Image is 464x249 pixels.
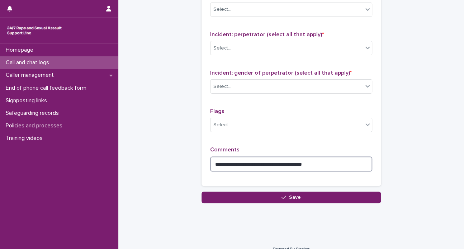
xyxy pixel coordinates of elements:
p: Policies and processes [3,122,68,129]
div: Select... [213,121,231,129]
p: Training videos [3,135,48,142]
p: Safeguarding records [3,110,65,117]
span: Incident: perpetrator (select all that apply) [210,32,324,37]
div: Select... [213,6,231,13]
span: Incident: gender of perpetrator (select all that apply) [210,70,352,76]
p: Homepage [3,47,39,53]
button: Save [202,192,381,203]
div: Select... [213,83,231,90]
span: Flags [210,108,224,114]
span: Comments [210,147,240,152]
p: Signposting links [3,97,53,104]
img: rhQMoQhaT3yELyF149Cw [6,23,63,38]
span: Save [289,195,301,200]
p: Caller management [3,72,60,79]
div: Select... [213,44,231,52]
p: Call and chat logs [3,59,55,66]
p: End of phone call feedback form [3,85,92,91]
